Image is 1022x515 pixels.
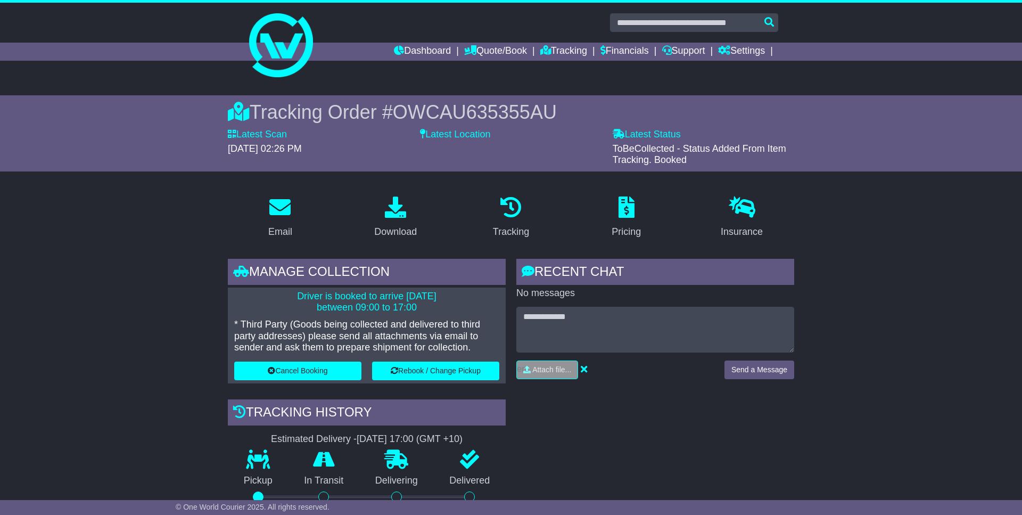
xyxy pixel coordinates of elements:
span: ToBeCollected - Status Added From Item Tracking. Booked [613,143,786,166]
div: RECENT CHAT [516,259,794,288]
div: Tracking history [228,399,506,428]
span: OWCAU635355AU [393,101,557,123]
div: Tracking Order # [228,101,794,124]
p: Driver is booked to arrive [DATE] between 09:00 to 17:00 [234,291,499,314]
a: Download [367,193,424,243]
a: Support [662,43,705,61]
span: [DATE] 02:26 PM [228,143,302,154]
button: Cancel Booking [234,362,361,380]
div: Insurance [721,225,763,239]
p: Delivering [359,475,434,487]
a: Insurance [714,193,770,243]
a: Tracking [540,43,587,61]
a: Pricing [605,193,648,243]
div: Estimated Delivery - [228,434,506,445]
a: Email [261,193,299,243]
span: © One World Courier 2025. All rights reserved. [176,503,329,511]
div: Email [268,225,292,239]
a: Tracking [486,193,536,243]
p: Pickup [228,475,289,487]
div: Manage collection [228,259,506,288]
label: Latest Status [613,129,681,141]
div: Pricing [612,225,641,239]
div: Download [374,225,417,239]
label: Latest Location [420,129,490,141]
p: In Transit [289,475,360,487]
p: Delivered [434,475,506,487]
a: Quote/Book [464,43,527,61]
a: Settings [718,43,765,61]
a: Financials [600,43,649,61]
div: Tracking [493,225,529,239]
a: Dashboard [394,43,451,61]
p: * Third Party (Goods being collected and delivered to third party addresses) please send all atta... [234,319,499,354]
button: Rebook / Change Pickup [372,362,499,380]
label: Latest Scan [228,129,287,141]
p: No messages [516,288,794,299]
div: [DATE] 17:00 (GMT +10) [357,434,463,445]
button: Send a Message [724,361,794,379]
